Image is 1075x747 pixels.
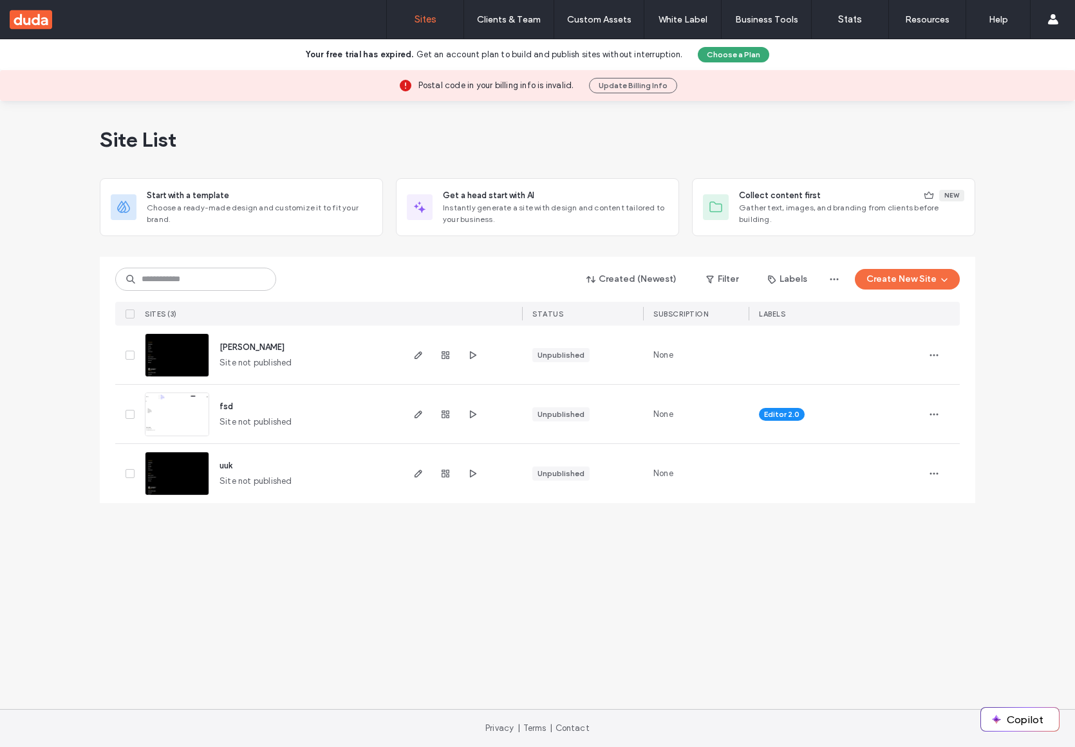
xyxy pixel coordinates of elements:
div: Unpublished [537,409,584,420]
label: Help [989,14,1008,25]
a: Contact [556,723,590,733]
span: Start with a template [147,189,229,202]
button: Created (Newest) [575,269,688,290]
button: Update Billing Info [589,78,677,93]
button: Create New Site [855,269,960,290]
span: | [518,723,520,733]
label: Custom Assets [567,14,631,25]
label: Resources [905,14,949,25]
a: [PERSON_NAME] [220,342,285,352]
label: Sites [415,14,436,25]
span: Collect content first [739,189,821,202]
span: STATUS [532,309,563,318]
div: Unpublished [537,468,584,479]
span: Instantly generate a site with design and content tailored to your business. [443,202,668,225]
div: Collect content firstNewGather text, images, and branding from clients before building. [692,178,975,236]
span: None [653,467,673,480]
label: White Label [659,14,707,25]
a: Terms [523,723,547,733]
div: Unpublished [537,349,584,361]
label: Stats [838,14,862,25]
button: Choose a Plan [698,47,769,62]
div: Get a head start with AIInstantly generate a site with design and content tailored to your business. [396,178,679,236]
span: Postal code in your billing info is invalid. [418,79,574,92]
span: Site not published [220,356,292,369]
a: uuk [220,461,232,470]
span: Gather text, images, and branding from clients before building. [739,202,964,225]
label: Clients & Team [477,14,541,25]
div: New [939,190,964,201]
span: SUBSCRIPTION [653,309,708,318]
span: None [653,408,673,421]
label: Business Tools [735,14,798,25]
span: Editor 2.0 [764,409,799,420]
a: Privacy [485,723,514,733]
b: Your free trial has expired. [306,50,414,59]
span: Site List [100,127,176,152]
span: Choose a ready-made design and customize it to fit your brand. [147,202,372,225]
span: Get a head start with AI [443,189,534,202]
span: Site not published [220,475,292,488]
span: SITES (3) [145,309,177,318]
button: Filter [693,269,751,290]
span: Site not published [220,416,292,429]
span: None [653,349,673,362]
span: Get an account plan to build and publish sites without interruption. [416,50,683,59]
button: Labels [756,269,819,290]
span: | [550,723,552,733]
div: Start with a templateChoose a ready-made design and customize it to fit your brand. [100,178,383,236]
a: fsd [220,401,233,411]
span: LABELS [759,309,785,318]
button: Copilot [981,708,1059,731]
